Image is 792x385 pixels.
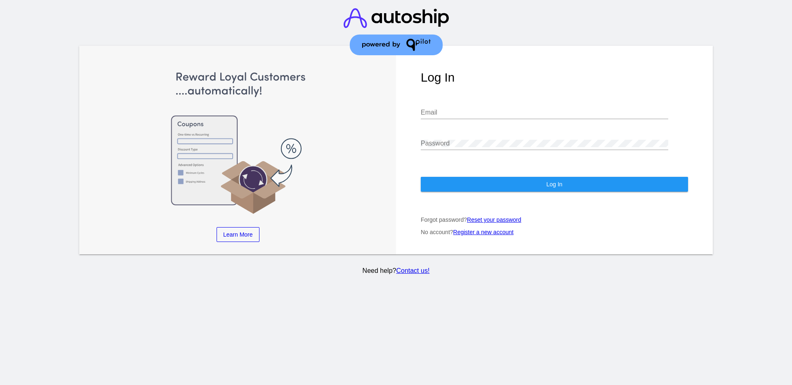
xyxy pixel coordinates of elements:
[217,227,259,242] a: Learn More
[421,70,688,85] h1: Log In
[421,229,688,235] p: No account?
[78,267,714,275] p: Need help?
[223,231,253,238] span: Learn More
[396,267,429,274] a: Contact us!
[421,109,668,116] input: Email
[421,216,688,223] p: Forgot password?
[421,177,688,192] button: Log In
[467,216,521,223] a: Reset your password
[453,229,514,235] a: Register a new account
[104,70,372,215] img: Apply Coupons Automatically to Scheduled Orders with QPilot
[546,181,562,188] span: Log In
